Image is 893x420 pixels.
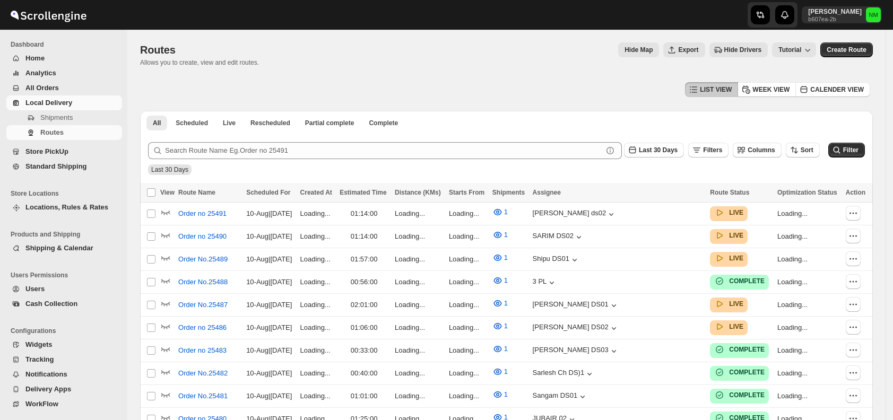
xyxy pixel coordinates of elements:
[172,274,234,291] button: Order No.25488
[178,368,228,379] span: Order No.25482
[624,143,684,157] button: Last 30 Days
[777,208,839,219] p: Loading...
[533,232,584,242] div: SARIM DS02
[714,207,743,218] button: LIVE
[25,385,71,393] span: Delivery Apps
[700,85,732,94] span: LIST VIEW
[729,209,743,216] b: LIVE
[153,119,161,127] span: All
[710,189,749,196] span: Route Status
[395,208,443,219] p: Loading...
[533,346,619,356] button: [PERSON_NAME] DS03
[729,255,743,262] b: LIVE
[6,367,122,382] button: Notifications
[709,42,768,57] button: Hide Drivers
[6,282,122,296] button: Users
[533,323,619,334] button: [PERSON_NAME] DS02
[176,119,208,127] span: Scheduled
[300,231,334,242] p: Loading...
[449,254,486,265] p: Loading...
[246,301,292,309] span: 10-Aug | [DATE]
[395,189,441,196] span: Distance (KMs)
[172,319,233,336] button: Order no 25486
[300,189,332,196] span: Created At
[828,143,865,157] button: Filter
[533,189,561,196] span: Assignee
[246,255,292,263] span: 10-Aug | [DATE]
[6,352,122,367] button: Tracking
[504,322,508,330] span: 1
[449,189,484,196] span: Starts From
[6,382,122,397] button: Delivery Apps
[6,81,122,95] button: All Orders
[714,344,765,355] button: COMPLETE
[795,82,870,97] button: CALENDER VIEW
[6,397,122,412] button: WorkFlow
[688,143,729,157] button: Filters
[777,391,839,401] p: Loading...
[395,254,443,265] p: Loading...
[25,54,45,62] span: Home
[777,189,837,196] span: Optimization Status
[827,46,866,54] span: Create Route
[178,254,228,265] span: Order No.25489
[223,119,236,127] span: Live
[172,365,234,382] button: Order No.25482
[486,249,514,266] button: 1
[449,391,486,401] p: Loading...
[40,113,73,121] span: Shipments
[802,6,882,23] button: User menu
[449,368,486,379] p: Loading...
[748,146,775,154] span: Columns
[300,345,334,356] p: Loading...
[6,200,122,215] button: Locations, Rules & Rates
[25,69,56,77] span: Analytics
[801,146,813,154] span: Sort
[172,205,233,222] button: Order no 25491
[714,367,765,378] button: COMPLETE
[533,391,588,402] button: Sangam DS01
[246,369,292,377] span: 10-Aug | [DATE]
[178,391,228,401] span: Order No.25481
[300,277,334,287] p: Loading...
[165,142,603,159] input: Search Route Name Eg.Order no 25491
[172,388,234,405] button: Order No.25481
[729,277,765,285] b: COMPLETE
[11,271,122,279] span: Users Permissions
[395,368,443,379] p: Loading...
[140,44,176,56] span: Routes
[714,276,765,286] button: COMPLETE
[752,85,790,94] span: WEEK VIEW
[340,391,388,401] div: 01:01:00
[685,82,738,97] button: LIST VIEW
[729,369,765,376] b: COMPLETE
[300,208,334,219] p: Loading...
[6,241,122,256] button: Shipping & Calendar
[486,272,514,289] button: 1
[369,119,398,127] span: Complete
[533,300,619,311] div: [PERSON_NAME] DS01
[486,318,514,335] button: 1
[395,322,443,333] p: Loading...
[11,189,122,198] span: Store Locations
[533,369,595,379] button: Sarlesh Ch DS)1
[533,255,580,265] div: Shipu DS01
[533,209,617,220] button: [PERSON_NAME] ds02
[300,368,334,379] p: Loading...
[8,2,88,28] img: ScrollEngine
[172,251,234,268] button: Order No.25489
[786,143,820,157] button: Sort
[492,189,525,196] span: Shipments
[160,189,175,196] span: View
[486,363,514,380] button: 1
[300,322,334,333] p: Loading...
[395,277,443,287] p: Loading...
[618,42,659,57] button: Map action label
[504,299,508,307] span: 1
[808,16,862,22] p: b607ea-2b
[178,231,227,242] span: Order no 25490
[246,278,292,286] span: 10-Aug | [DATE]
